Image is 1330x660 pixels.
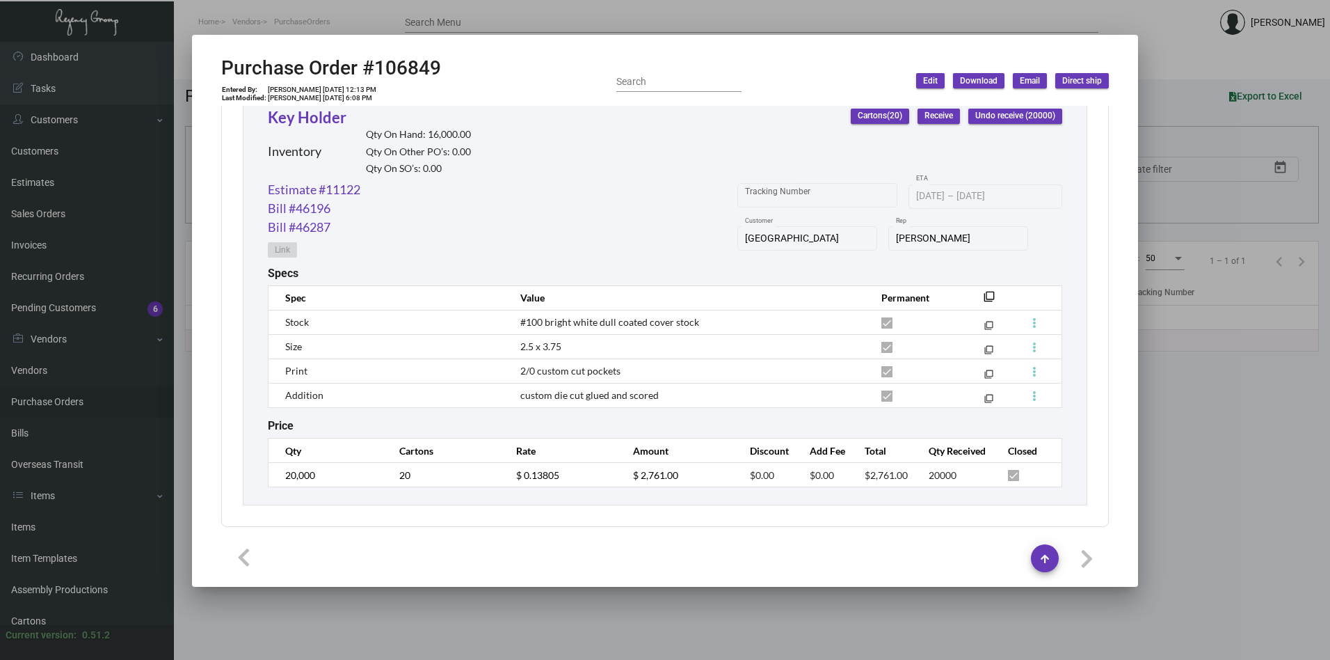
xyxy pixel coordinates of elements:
[366,146,471,158] h2: Qty On Other PO’s: 0.00
[267,86,377,94] td: [PERSON_NAME] [DATE] 12:13 PM
[994,439,1061,463] th: Closed
[1062,75,1102,87] span: Direct ship
[865,469,908,481] span: $2,761.00
[285,365,307,377] span: Print
[947,191,954,202] span: –
[267,94,377,102] td: [PERSON_NAME] [DATE] 6:08 PM
[520,340,561,352] span: 2.5 x 3.75
[956,191,1023,202] input: End date
[918,109,960,124] button: Receive
[269,439,385,463] th: Qty
[366,129,471,141] h2: Qty On Hand: 16,000.00
[82,628,110,643] div: 0.51.2
[268,199,330,218] a: Bill #46196
[887,111,902,121] span: (20)
[285,389,323,401] span: Addition
[275,244,290,256] span: Link
[858,110,902,122] span: Cartons
[984,348,993,357] mat-icon: filter_none
[268,108,346,127] a: Key Holder
[502,439,619,463] th: Rate
[984,295,995,306] mat-icon: filter_none
[268,218,330,237] a: Bill #46287
[984,324,993,333] mat-icon: filter_none
[221,56,441,80] h2: Purchase Order #106849
[923,75,938,87] span: Edit
[953,73,1004,88] button: Download
[916,191,945,202] input: Start date
[851,109,909,124] button: Cartons(20)
[750,469,774,481] span: $0.00
[366,163,471,175] h2: Qty On SO’s: 0.00
[796,439,851,463] th: Add Fee
[619,439,736,463] th: Amount
[268,242,297,258] button: Link
[520,316,699,328] span: #100 bright white dull coated cover stock
[285,316,309,328] span: Stock
[6,628,77,643] div: Current version:
[916,73,945,88] button: Edit
[975,110,1055,122] span: Undo receive (20000)
[810,469,834,481] span: $0.00
[385,439,502,463] th: Cartons
[867,285,963,310] th: Permanent
[268,419,294,432] h2: Price
[960,75,997,87] span: Download
[851,439,915,463] th: Total
[506,285,867,310] th: Value
[221,94,267,102] td: Last Modified:
[915,439,994,463] th: Qty Received
[984,397,993,406] mat-icon: filter_none
[268,267,298,280] h2: Specs
[929,469,956,481] span: 20000
[285,340,302,352] span: Size
[924,110,953,122] span: Receive
[268,180,360,199] a: Estimate #11122
[968,109,1062,124] button: Undo receive (20000)
[1013,73,1047,88] button: Email
[520,389,659,401] span: custom die cut glued and scored
[1020,75,1040,87] span: Email
[984,372,993,382] mat-icon: filter_none
[221,86,267,94] td: Entered By:
[268,144,321,159] h2: Inventory
[1055,73,1109,88] button: Direct ship
[520,365,620,377] span: 2/0 custom cut pockets
[269,285,506,310] th: Spec
[736,439,795,463] th: Discount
